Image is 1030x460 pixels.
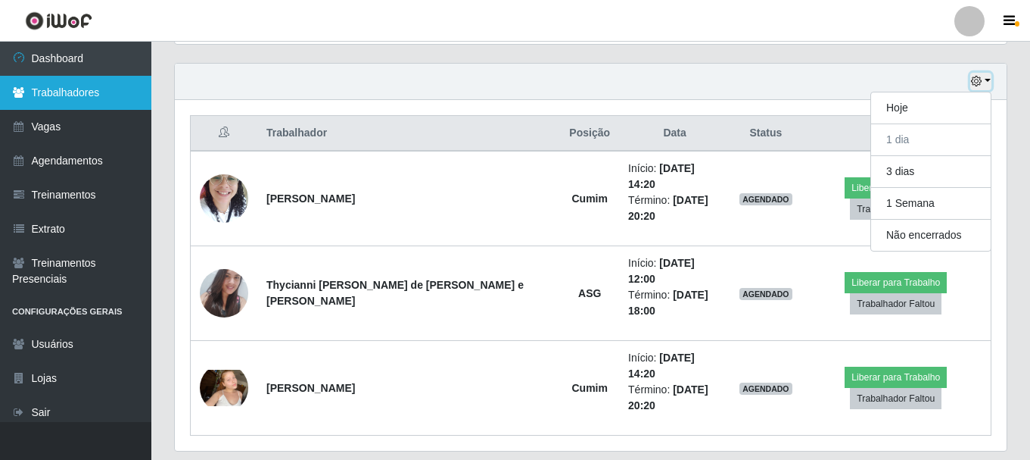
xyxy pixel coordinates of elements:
[628,255,721,287] li: Início:
[25,11,92,30] img: CoreUI Logo
[801,116,991,152] th: Opções
[628,382,721,414] li: Término:
[578,287,601,299] strong: ASG
[257,116,560,152] th: Trabalhador
[628,161,721,192] li: Início:
[739,383,792,395] span: AGENDADO
[200,370,248,406] img: 1720917113621.jpeg
[628,350,721,382] li: Início:
[200,261,248,326] img: 1751462505054.jpeg
[845,177,947,199] button: Liberar para Trabalho
[845,367,947,388] button: Liberar para Trabalho
[871,156,991,188] button: 3 dias
[871,92,991,124] button: Hoje
[850,199,941,220] button: Trabalhador Faltou
[871,188,991,220] button: 1 Semana
[850,293,941,314] button: Trabalhador Faltou
[871,220,991,251] button: Não encerrados
[850,388,941,409] button: Trabalhador Faltou
[628,257,695,285] time: [DATE] 12:00
[266,382,355,394] strong: [PERSON_NAME]
[628,287,721,319] li: Término:
[871,124,991,156] button: 1 dia
[628,352,695,380] time: [DATE] 14:20
[739,193,792,205] span: AGENDADO
[266,279,524,307] strong: Thycianni [PERSON_NAME] de [PERSON_NAME] e [PERSON_NAME]
[619,116,730,152] th: Data
[628,192,721,224] li: Término:
[845,272,947,293] button: Liberar para Trabalho
[628,162,695,190] time: [DATE] 14:20
[571,382,607,394] strong: Cumim
[739,288,792,300] span: AGENDADO
[730,116,801,152] th: Status
[200,166,248,230] img: 1739952008601.jpeg
[560,116,619,152] th: Posição
[571,192,607,205] strong: Cumim
[266,192,355,205] strong: [PERSON_NAME]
